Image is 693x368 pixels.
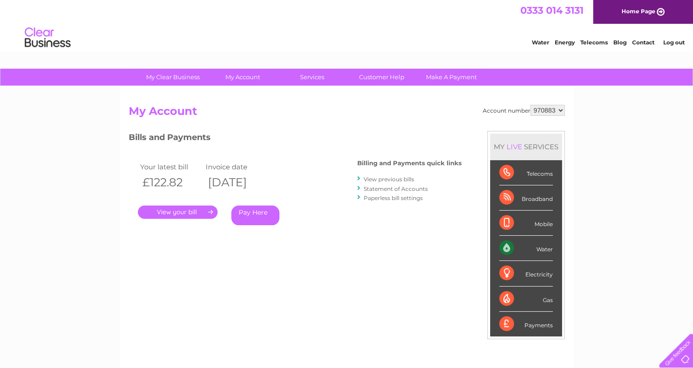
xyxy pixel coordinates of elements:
div: Mobile [499,211,553,236]
a: Energy [555,39,575,46]
div: LIVE [505,142,524,151]
a: Pay Here [231,206,279,225]
div: Payments [499,312,553,336]
a: Contact [632,39,655,46]
a: Paperless bill settings [364,195,423,201]
a: Make A Payment [414,69,489,86]
a: Customer Help [344,69,420,86]
a: Blog [613,39,627,46]
h3: Bills and Payments [129,131,462,147]
a: View previous bills [364,176,414,183]
a: My Account [205,69,280,86]
div: Clear Business is a trading name of Verastar Limited (registered in [GEOGRAPHIC_DATA] No. 3667643... [131,5,563,44]
h4: Billing and Payments quick links [357,160,462,167]
a: 0333 014 3131 [520,5,584,16]
a: Water [532,39,549,46]
a: . [138,206,218,219]
a: Telecoms [580,39,608,46]
h2: My Account [129,105,565,122]
div: Electricity [499,261,553,286]
td: Invoice date [203,161,269,173]
img: logo.png [24,24,71,52]
a: Log out [663,39,684,46]
div: Account number [483,105,565,116]
a: My Clear Business [135,69,211,86]
td: Your latest bill [138,161,204,173]
div: MY SERVICES [490,134,562,160]
div: Broadband [499,185,553,211]
th: [DATE] [203,173,269,192]
div: Gas [499,287,553,312]
a: Statement of Accounts [364,185,428,192]
div: Telecoms [499,160,553,185]
a: Services [274,69,350,86]
div: Water [499,236,553,261]
th: £122.82 [138,173,204,192]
